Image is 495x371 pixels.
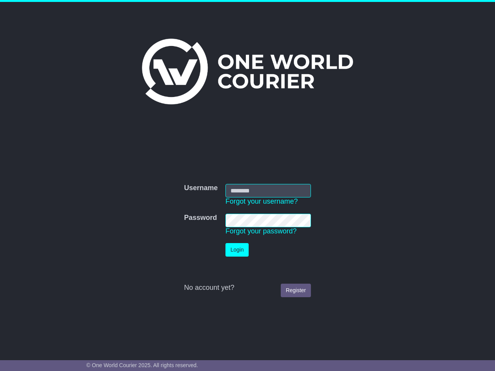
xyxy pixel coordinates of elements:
[184,214,217,222] label: Password
[184,184,218,192] label: Username
[225,197,298,205] a: Forgot your username?
[184,284,311,292] div: No account yet?
[86,362,198,368] span: © One World Courier 2025. All rights reserved.
[142,39,353,104] img: One World
[225,243,249,257] button: Login
[225,227,297,235] a: Forgot your password?
[281,284,311,297] a: Register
